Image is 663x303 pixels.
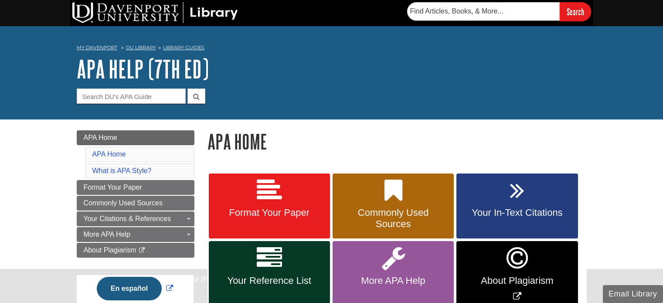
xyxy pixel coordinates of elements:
[84,184,142,191] span: Format Your Paper
[92,167,152,174] a: What is APA Style?
[77,243,194,258] a: About Plagiarism
[407,2,591,21] form: Searches DU Library's articles, books, and more
[209,174,330,239] a: Format Your Paper
[84,134,117,141] span: APA Home
[215,275,323,286] span: Your Reference List
[77,196,194,211] a: Commonly Used Sources
[77,180,194,195] a: Format Your Paper
[333,174,454,239] a: Commonly Used Sources
[92,150,126,158] a: APA Home
[560,2,591,21] input: Search
[84,199,163,207] span: Commonly Used Sources
[97,277,162,300] button: En español
[77,130,194,145] a: APA Home
[95,285,175,292] a: Link opens in new window
[339,207,447,230] span: Commonly Used Sources
[84,246,136,254] span: About Plagiarism
[77,55,209,82] a: APA Help (7th Ed)
[407,2,560,20] input: Find Articles, Books, & More...
[77,227,194,242] a: More APA Help
[215,207,323,218] span: Format Your Paper
[77,44,117,51] a: My Davenport
[163,44,204,51] a: Library Guides
[207,130,587,153] h1: APA Home
[72,2,238,23] img: DU Library
[126,44,156,51] a: DU Library
[339,275,447,286] span: More APA Help
[84,215,171,222] span: Your Citations & References
[77,211,194,226] a: Your Citations & References
[456,174,578,239] a: Your In-Text Citations
[138,248,146,253] i: This link opens in a new window
[77,42,587,56] nav: breadcrumb
[463,275,571,286] span: About Plagiarism
[77,89,186,104] input: Search DU's APA Guide
[84,231,130,238] span: More APA Help
[603,285,663,303] button: Email Library
[463,207,571,218] span: Your In-Text Citations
